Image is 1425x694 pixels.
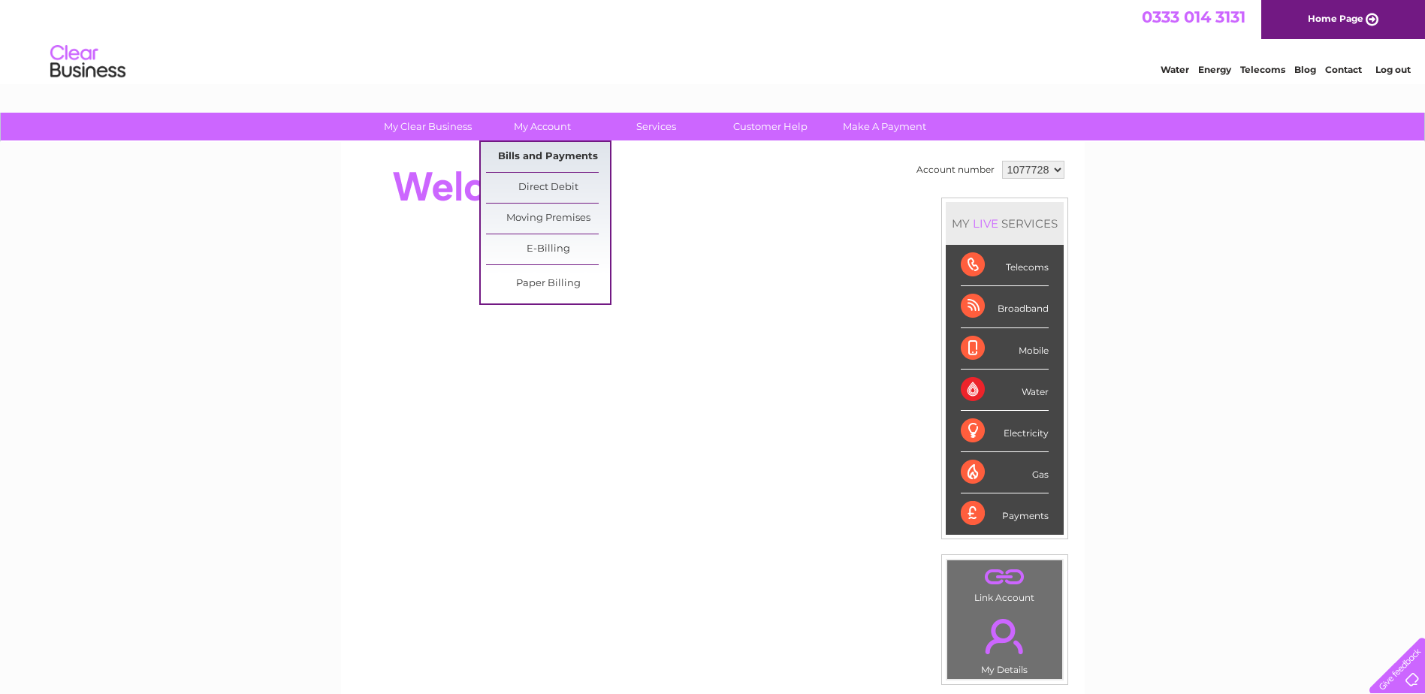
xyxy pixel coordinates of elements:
[486,234,610,264] a: E-Billing
[1325,64,1362,75] a: Contact
[961,411,1049,452] div: Electricity
[961,493,1049,534] div: Payments
[486,269,610,299] a: Paper Billing
[961,328,1049,370] div: Mobile
[486,204,610,234] a: Moving Premises
[366,113,490,140] a: My Clear Business
[50,39,126,85] img: logo.png
[1240,64,1285,75] a: Telecoms
[951,610,1058,662] a: .
[823,113,946,140] a: Make A Payment
[913,157,998,183] td: Account number
[480,113,604,140] a: My Account
[1142,8,1245,26] a: 0333 014 3131
[961,452,1049,493] div: Gas
[708,113,832,140] a: Customer Help
[1161,64,1189,75] a: Water
[961,286,1049,327] div: Broadband
[946,606,1063,680] td: My Details
[970,216,1001,231] div: LIVE
[961,245,1049,286] div: Telecoms
[594,113,718,140] a: Services
[951,564,1058,590] a: .
[946,560,1063,607] td: Link Account
[486,173,610,203] a: Direct Debit
[486,142,610,172] a: Bills and Payments
[946,202,1064,245] div: MY SERVICES
[1294,64,1316,75] a: Blog
[358,8,1068,73] div: Clear Business is a trading name of Verastar Limited (registered in [GEOGRAPHIC_DATA] No. 3667643...
[1375,64,1411,75] a: Log out
[961,370,1049,411] div: Water
[1198,64,1231,75] a: Energy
